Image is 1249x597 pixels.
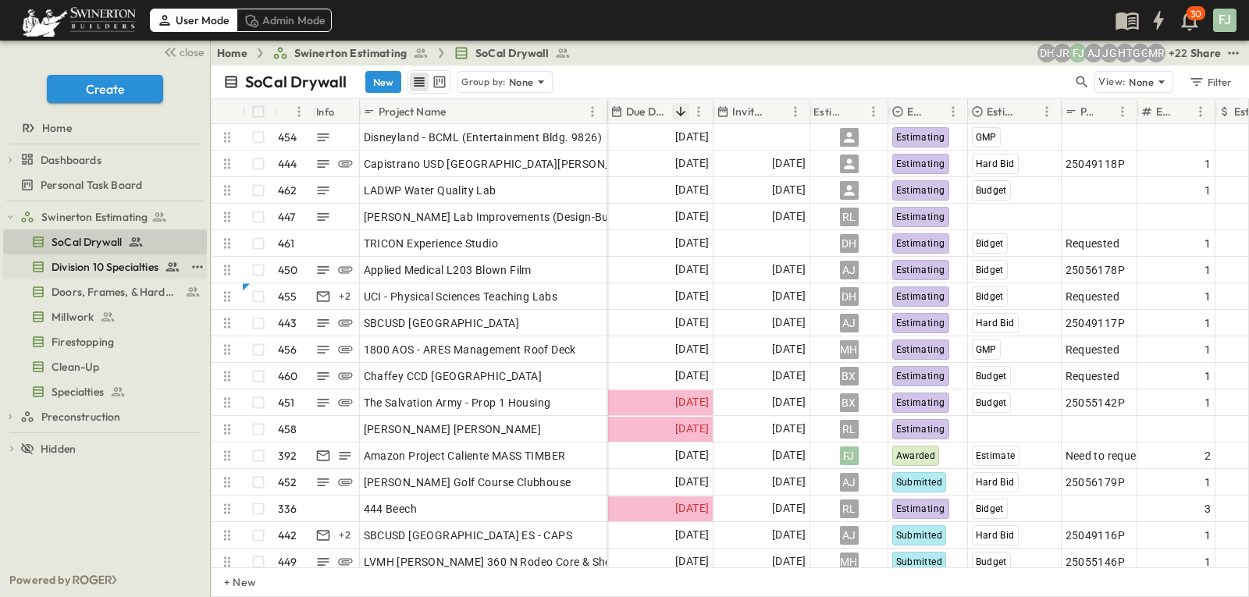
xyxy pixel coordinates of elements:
span: Preconstruction [41,409,121,425]
span: Budget [976,397,1007,408]
p: Estimate Round [1156,104,1171,119]
span: close [180,44,204,60]
span: Millwork [52,309,94,325]
button: Sort [280,103,297,120]
span: Estimating [896,318,945,329]
button: Menu [944,102,963,121]
span: [DATE] [772,526,806,544]
span: [DATE] [675,155,709,172]
span: LVMH [PERSON_NAME] 360 N Rodeo Core & Shell [364,554,617,570]
span: Estimating [896,132,945,143]
span: [DATE] [675,526,709,544]
div: table view [407,70,451,94]
span: [DATE] [675,420,709,438]
div: Jorge Garcia (jorgarcia@swinerton.com) [1100,44,1119,62]
p: 456 [278,342,297,357]
button: Sort [449,103,466,120]
p: None [1129,74,1154,90]
span: 1 [1205,474,1211,490]
span: [DATE] [675,553,709,570]
p: Due Date [626,104,669,119]
button: row view [410,73,429,91]
a: Millwork [3,306,204,328]
div: + 2 [336,526,354,545]
p: 451 [278,395,295,410]
span: [DATE] [675,446,709,464]
span: TRICON Experience Studio [364,236,499,251]
span: Estimating [896,265,945,275]
span: Estimating [896,291,945,302]
span: Requested [1066,342,1120,357]
span: Estimating [896,371,945,382]
div: Doors, Frames, & Hardwaretest [3,279,207,304]
div: MH [840,553,859,571]
span: [DATE] [675,208,709,226]
p: 442 [278,528,297,543]
span: Need to request [1066,448,1147,464]
p: Invite Date [732,104,766,119]
span: [DATE] [772,553,806,570]
span: [DATE] [675,473,709,491]
span: 444 Beech [364,501,418,517]
div: Admin Mode [237,9,333,32]
a: Division 10 Specialties [3,256,185,278]
span: 1 [1205,289,1211,304]
div: Personal Task Boardtest [3,172,207,197]
button: Create [47,75,163,103]
span: 1 [1205,342,1211,357]
div: Gerrad Gerber (gerrad.gerber@swinerton.com) [1131,44,1150,62]
button: close [157,41,207,62]
span: [DATE] [772,340,806,358]
p: None [509,74,534,90]
div: Swinerton Estimatingtest [3,204,207,229]
div: Anthony Jimenez (anthony.jimenez@swinerton.com) [1084,44,1103,62]
div: User Mode [150,9,237,32]
button: Sort [927,103,944,120]
button: Menu [689,102,708,121]
button: Menu [1037,102,1056,121]
p: 443 [278,315,297,331]
span: 25056179P [1066,474,1126,490]
nav: breadcrumbs [217,45,580,61]
span: [DATE] [772,393,806,411]
div: Meghana Raj (meghana.raj@swinerton.com) [1147,44,1165,62]
button: Menu [786,102,805,121]
span: [DATE] [772,367,806,385]
span: 25049118P [1066,156,1126,172]
span: Bidget [976,503,1004,514]
span: Hard Bid [976,477,1015,488]
div: RL [840,420,859,439]
span: Requested [1066,368,1120,384]
span: Personal Task Board [41,177,142,193]
span: Submitted [896,530,943,541]
span: Capistrano USD [GEOGRAPHIC_DATA][PERSON_NAME] [364,156,646,172]
span: Estimating [896,238,945,249]
button: Menu [1113,102,1132,121]
span: 25056178P [1066,262,1126,278]
span: 1 [1205,315,1211,331]
span: 1 [1205,236,1211,251]
p: 336 [278,501,297,517]
span: Division 10 Specialties [52,259,158,275]
span: [DATE] [772,446,806,464]
span: Submitted [896,556,943,567]
a: Preconstruction [20,406,204,428]
p: 458 [278,421,297,437]
div: RL [840,499,859,518]
button: Menu [583,102,602,121]
div: AJ [840,473,859,492]
span: Hard Bid [976,158,1015,169]
span: [DATE] [772,314,806,332]
span: SBCUSD [GEOGRAPHIC_DATA] ES - CAPS [364,528,573,543]
p: Estimate Type [987,104,1017,119]
span: Estimating [896,397,945,408]
span: Bidget [976,238,1004,249]
span: Chaffey CCD [GEOGRAPHIC_DATA] [364,368,543,384]
a: SoCal Drywall [454,45,571,61]
span: Specialties [52,384,104,400]
p: + 22 [1169,45,1184,61]
span: UCI - Physical Sciences Teaching Labs [364,289,558,304]
span: SoCal Drywall [475,45,549,61]
button: Sort [1174,103,1191,120]
span: Bidget [976,291,1004,302]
